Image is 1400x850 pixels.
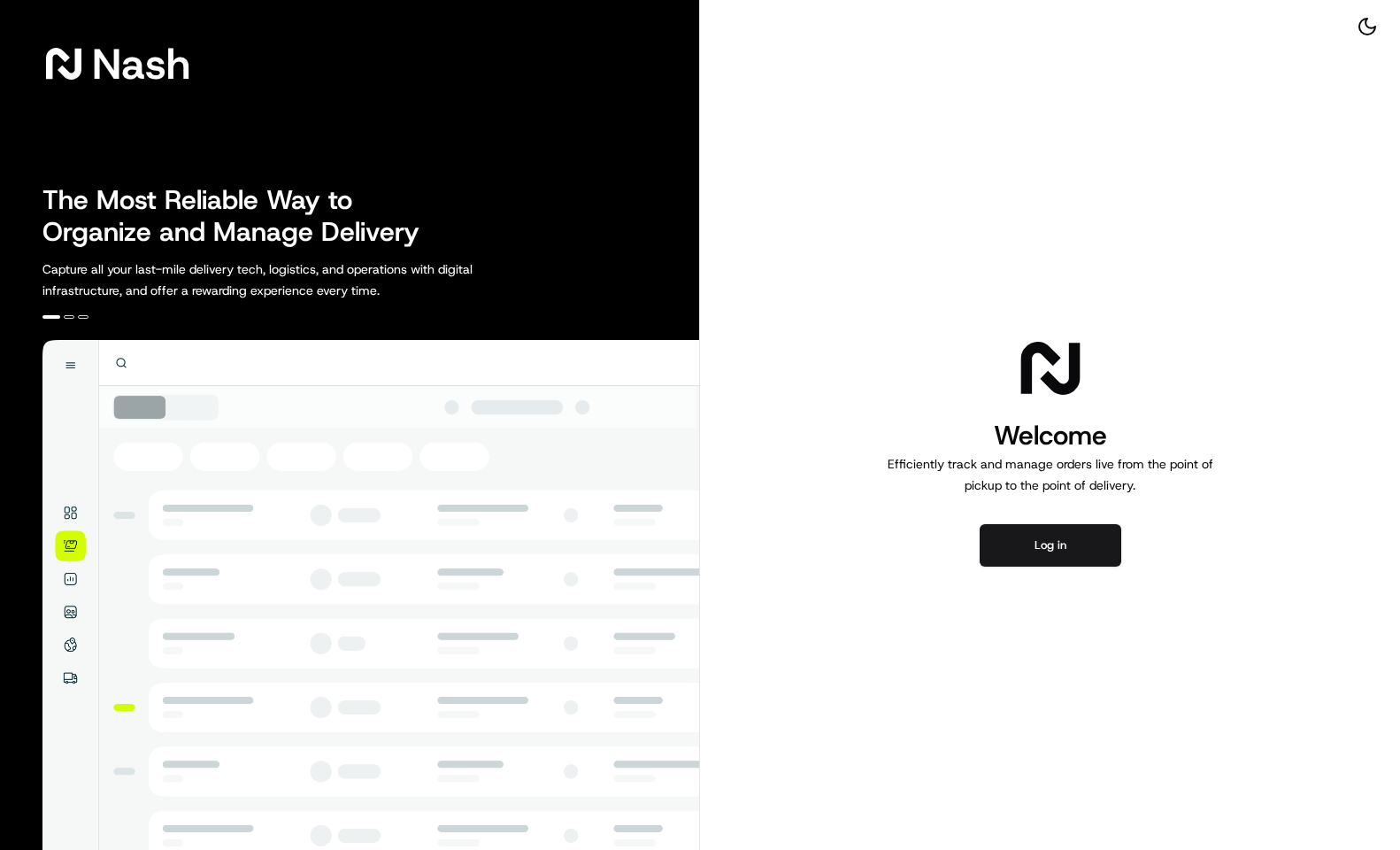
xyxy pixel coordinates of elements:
h1: Welcome [881,418,1220,453]
button: Log in [980,524,1121,567]
p: Efficiently track and manage orders live from the point of pickup to the point of delivery. [881,453,1220,496]
h2: The Most Reliable Way to Organize and Manage Delivery [42,184,439,248]
p: Capture all your last-mile delivery tech, logistics, and operations with digital infrastructure, ... [42,259,552,301]
span: Nash [92,46,190,81]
